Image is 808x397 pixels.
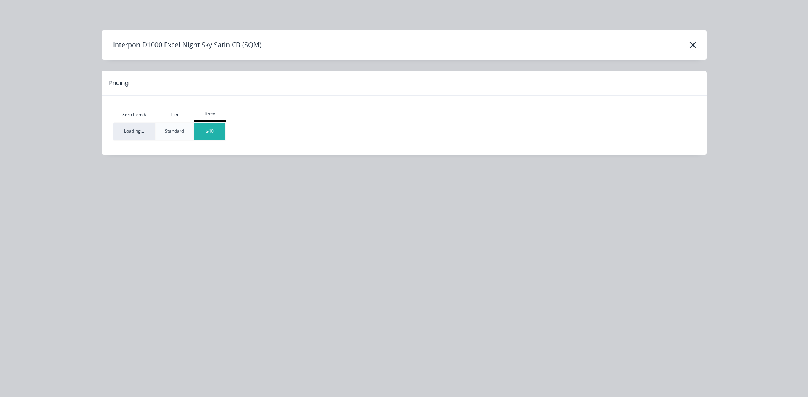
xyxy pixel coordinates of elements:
h4: Interpon D1000 Excel Night Sky Satin CB (SQM) [102,38,261,52]
div: Standard [156,128,193,135]
div: Xero Item # [113,111,156,118]
div: $40 [194,128,225,135]
div: Base [194,110,226,117]
span: Loading... [124,128,144,134]
div: Pricing [109,79,129,88]
div: Tier [156,111,194,118]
